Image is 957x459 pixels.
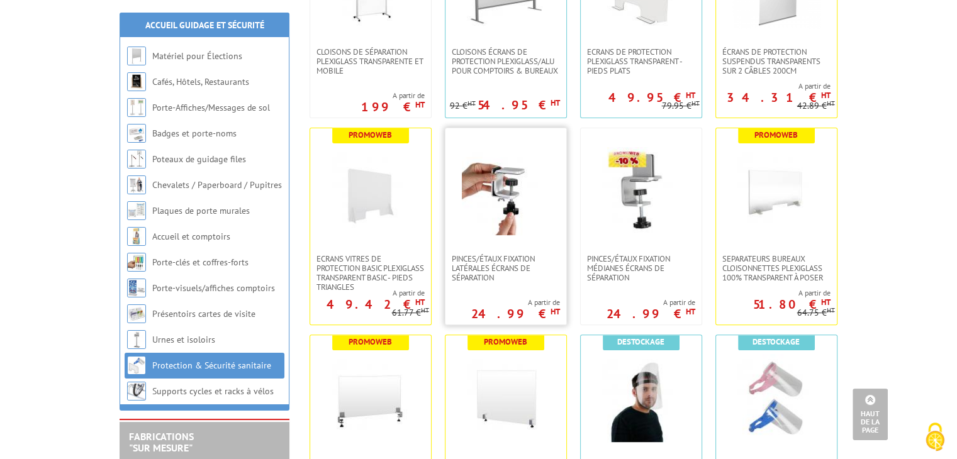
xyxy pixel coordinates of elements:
img: Plaques de porte murales [127,201,146,220]
img: Cafés, Hôtels, Restaurants [127,72,146,91]
p: 61.77 € [392,308,429,318]
span: Cloisons Écrans de protection Plexiglass/Alu pour comptoirs & Bureaux [452,47,560,75]
span: SEPARATEURS BUREAUX CLOISONNETTES PLEXIGLASS 100% TRANSPARENT À POSER [722,254,831,282]
sup: HT [551,306,560,317]
a: Écrans de Protection Suspendus Transparents sur 2 câbles 200cm [716,47,837,75]
img: Pinces/étaux fixation latérales écrans de séparation [462,147,550,235]
a: Haut de la page [853,389,888,440]
img: Présentoirs cartes de visite [127,304,146,323]
a: Plaques de porte murales [152,205,250,216]
sup: HT [821,297,831,307]
sup: HT [827,99,835,108]
p: 79.95 € [662,101,700,111]
a: Cloisons de séparation Plexiglass transparente et mobile [310,47,431,75]
img: Protection & Sécurité sanitaire [127,356,146,375]
a: Porte-clés et coffres-forts [152,257,249,268]
a: Présentoirs cartes de visite [152,308,255,319]
sup: HT [686,90,695,101]
img: Poteaux de guidage files [127,150,146,169]
span: Écrans de Protection Suspendus Transparents sur 2 câbles 200cm [722,47,831,75]
a: Urnes et isoloirs [152,334,215,345]
a: Cafés, Hôtels, Restaurants [152,76,249,87]
img: Séparateurs Tables/Bureaux Plexiglass Fixation Centrale par Etau [327,354,415,442]
img: Porte-clés et coffres-forts [127,253,146,272]
p: 24.99 € [607,310,695,318]
img: Séparateurs Tables/Bureaux Plexiglass Fixation Latérale par Etau [462,354,550,442]
p: 34.31 € [727,94,831,101]
img: Matériel pour Élections [127,47,146,65]
span: ECRANS DE PROTECTION PLEXIGLASS TRANSPARENT - Pieds plats [587,47,695,75]
img: Supports cycles et racks à vélos [127,382,146,401]
span: Pinces/étaux fixation latérales écrans de séparation [452,254,560,282]
p: 199 € [361,103,425,111]
p: 42.89 € [797,101,835,111]
a: Poteaux de guidage files [152,153,246,165]
span: A partir de [716,81,831,91]
b: Promoweb [484,336,527,347]
sup: HT [421,306,429,314]
img: Chevalets / Paperboard / Pupitres [127,175,146,194]
a: Supports cycles et racks à vélos [152,385,274,397]
sup: HT [415,99,425,110]
span: Pinces/étaux fixation médianes écrans de séparation [587,254,695,282]
p: 92 € [450,101,476,111]
p: 51.80 € [753,301,831,308]
a: Pinces/étaux fixation latérales écrans de séparation [445,254,566,282]
button: Cookies (fenêtre modale) [913,416,957,459]
a: Chevalets / Paperboard / Pupitres [152,179,282,191]
img: Porte-visuels/affiches comptoirs [127,279,146,297]
span: ECRANS VITRES DE PROTECTION BASIC PLEXIGLASS TRANSPARENT BASIC - pieds triangles [316,254,425,292]
sup: HT [827,306,835,314]
img: Badges et porte-noms [127,124,146,143]
b: Promoweb [349,336,392,347]
a: SEPARATEURS BUREAUX CLOISONNETTES PLEXIGLASS 100% TRANSPARENT À POSER [716,254,837,282]
img: Accueil et comptoirs [127,227,146,246]
sup: HT [467,99,476,108]
sup: HT [691,99,700,108]
p: 54.95 € [478,101,560,109]
p: 49.95 € [608,94,695,101]
a: Matériel pour Élections [152,50,242,62]
img: Urnes et isoloirs [127,330,146,349]
p: 49.42 € [327,301,425,308]
sup: HT [821,90,831,101]
p: 64.75 € [797,308,835,318]
span: A partir de [716,288,831,298]
a: Cloisons Écrans de protection Plexiglass/Alu pour comptoirs & Bureaux [445,47,566,75]
a: Protection & Sécurité sanitaire [152,360,271,371]
span: A partir de [471,297,560,307]
sup: HT [551,97,560,108]
sup: HT [415,297,425,307]
img: ECRANS VITRES DE PROTECTION BASIC PLEXIGLASS TRANSPARENT BASIC - pieds triangles [327,147,415,235]
a: Accueil et comptoirs [152,231,230,242]
b: Promoweb [754,130,798,140]
img: SEPARATEURS BUREAUX CLOISONNETTES PLEXIGLASS 100% TRANSPARENT À POSER [732,147,820,235]
a: ECRANS DE PROTECTION PLEXIGLASS TRANSPARENT - Pieds plats [581,47,702,75]
p: 24.99 € [471,310,560,318]
b: Destockage [753,336,800,347]
a: Badges et porte-noms [152,128,237,139]
img: VISIERES DE PROTECTION DU VISAGE AVEC SANGLE [597,354,685,442]
b: Promoweb [349,130,392,140]
a: FABRICATIONS"Sur Mesure" [129,430,194,454]
img: Pinces/étaux fixation médianes écrans de séparation [597,147,685,235]
sup: HT [686,306,695,317]
img: Porte-Affiches/Messages de sol [127,98,146,117]
img: Cookies (fenêtre modale) [919,421,951,453]
span: Cloisons de séparation Plexiglass transparente et mobile [316,47,425,75]
a: Accueil Guidage et Sécurité [145,19,264,31]
span: A partir de [361,91,425,101]
a: Porte-visuels/affiches comptoirs [152,282,275,294]
a: Pinces/étaux fixation médianes écrans de séparation [581,254,702,282]
b: Destockage [617,336,664,347]
a: Porte-Affiches/Messages de sol [152,102,270,113]
span: A partir de [310,288,425,298]
img: Visières de Protection Rose ou Bleue [732,354,820,442]
a: ECRANS VITRES DE PROTECTION BASIC PLEXIGLASS TRANSPARENT BASIC - pieds triangles [310,254,431,292]
span: A partir de [607,297,695,307]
